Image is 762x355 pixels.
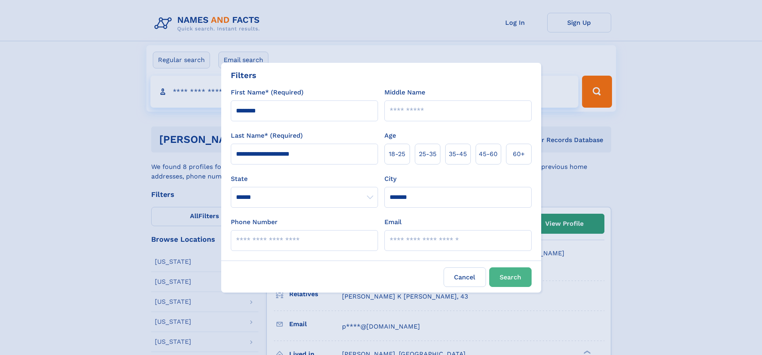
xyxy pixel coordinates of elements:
label: Cancel [444,267,486,287]
span: 60+ [513,149,525,159]
span: 25‑35 [419,149,436,159]
label: Age [384,131,396,140]
span: 18‑25 [389,149,405,159]
label: First Name* (Required) [231,88,304,97]
button: Search [489,267,532,287]
span: 45‑60 [479,149,498,159]
label: Phone Number [231,217,278,227]
label: Middle Name [384,88,425,97]
label: City [384,174,396,184]
div: Filters [231,69,256,81]
label: State [231,174,378,184]
span: 35‑45 [449,149,467,159]
label: Last Name* (Required) [231,131,303,140]
label: Email [384,217,402,227]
